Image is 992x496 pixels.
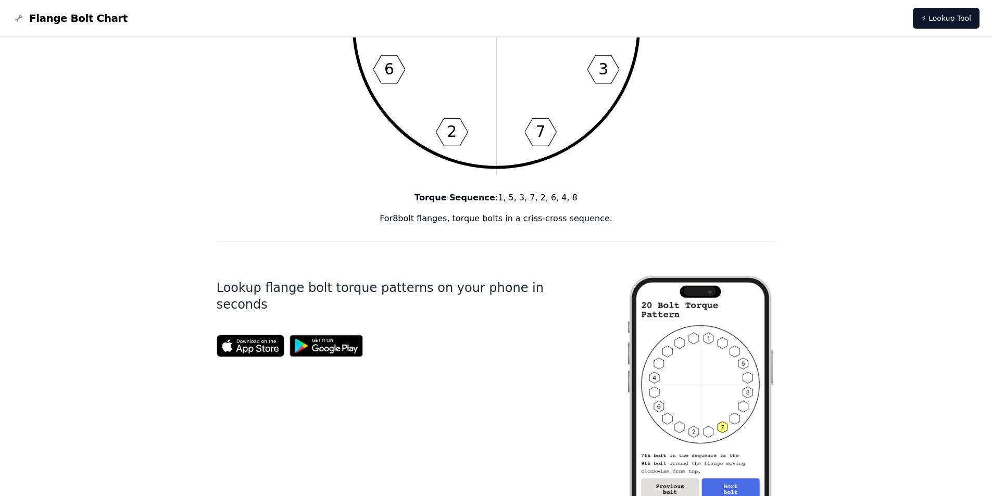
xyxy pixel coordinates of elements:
[217,212,776,225] p: For 8 bolt flanges, torque bolts in a criss-cross sequence.
[217,192,776,204] p: : 1, 5, 3, 7, 2, 6, 4, 8
[535,123,545,141] text: 7
[384,60,394,78] text: 6
[12,12,25,24] img: Flange Bolt Chart Logo
[598,60,608,78] text: 3
[284,329,369,362] img: Get it on Google Play
[415,193,495,202] b: Torque Sequence
[447,123,457,141] text: 2
[29,11,128,26] span: Flange Bolt Chart
[217,279,593,313] h1: Lookup flange bolt torque patterns on your phone in seconds
[913,8,980,29] a: ⚡ Lookup Tool
[12,11,128,26] a: Flange Bolt Chart LogoFlange Bolt Chart
[217,335,284,357] img: App Store badge for the Flange Bolt Chart app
